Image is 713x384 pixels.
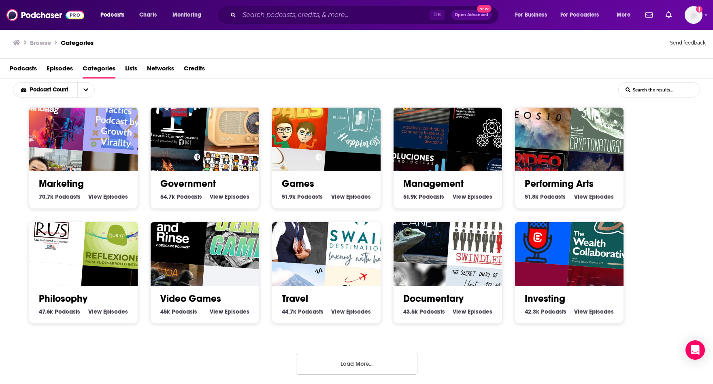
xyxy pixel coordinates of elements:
[18,81,87,151] img: Today's Milk - Podcast over marketing van vandaag.
[331,308,371,315] a: View Travel Episodes
[504,81,573,151] div: EOS 10
[39,193,81,200] a: 70.7k Marketing Podcasts
[382,196,452,265] div: Sentient Planet
[447,86,517,155] img: Cultura organizacional e sua interação com o processo de consultoria
[88,193,102,200] span: View
[160,293,221,305] a: Video Games
[77,83,94,97] button: open menu
[403,293,464,305] a: Documentary
[403,308,445,315] a: 43.5k Documentary Podcasts
[18,196,87,265] img: Raw Unfiltered Sustenance Podcast
[568,86,638,155] img: The Cryptonaturalist
[403,193,444,200] a: 51.9k Management Podcasts
[525,193,566,200] a: 51.8k Performing Arts Podcasts
[296,353,417,375] button: Load More...
[685,6,702,24] img: User Profile
[568,201,638,270] img: The Wealth Collaborative
[39,178,84,190] a: Marketing
[10,62,37,78] span: Podcasts
[453,193,466,200] span: View
[346,308,371,315] span: Episodes
[326,86,395,155] img: Pile of Happiness
[83,86,152,155] img: Digital Tactics Podcast by Growth Virality
[685,340,705,360] div: Open Intercom Messenger
[589,193,614,200] span: Episodes
[39,308,80,315] a: 47.6k Philosophy Podcasts
[574,308,614,315] a: View Investing Episodes
[662,8,675,22] a: Show notifications dropdown
[160,178,216,190] a: Government
[525,293,565,305] a: Investing
[160,193,202,200] a: 54.7k Government Podcasts
[297,193,323,200] span: Podcasts
[261,81,330,151] div: Nintendo Pals
[239,8,430,21] input: Search podcasts, credits, & more...
[574,308,587,315] span: View
[403,308,418,315] span: 43.5k
[39,293,87,305] a: Philosophy
[61,39,94,47] a: Categories
[225,6,507,24] div: Search podcasts, credits, & more...
[39,193,53,200] span: 70.7k
[419,308,445,315] span: Podcasts
[453,193,492,200] a: View Management Episodes
[139,196,209,265] img: The Cane and Rinse videogame podcast
[88,193,128,200] a: View Marketing Episodes
[447,201,517,270] img: Swindled
[103,308,128,315] span: Episodes
[617,9,630,21] span: More
[419,193,444,200] span: Podcasts
[88,308,128,315] a: View Philosophy Episodes
[204,86,274,155] img: Día Internacional da Radio
[403,193,417,200] span: 51.9k
[95,8,135,21] button: open menu
[403,178,464,190] a: Management
[210,193,249,200] a: View Government Episodes
[515,9,547,21] span: For Business
[525,308,539,315] span: 42.3k
[147,62,174,78] a: Networks
[30,87,71,93] span: Podcast Count
[210,308,249,315] a: View Video Games Episodes
[83,201,152,270] div: Noray: reflexiones para el desarrollo interior
[261,196,330,265] div: Turismología
[139,81,209,151] div: Gone to Texas
[326,201,395,270] div: Luxury With Heart with Swain Destinations
[298,308,324,315] span: Podcasts
[696,6,702,13] svg: Email not verified
[282,178,314,190] a: Games
[210,193,223,200] span: View
[685,6,702,24] button: Show profile menu
[47,62,73,78] a: Episodes
[282,193,323,200] a: 51.9k Games Podcasts
[453,308,466,315] span: View
[184,62,205,78] a: Credits
[509,8,557,21] button: open menu
[204,201,274,270] img: Dead Game Podcast
[167,8,212,21] button: open menu
[6,7,84,23] img: Podchaser - Follow, Share and Rate Podcasts
[282,308,324,315] a: 44.7k Travel Podcasts
[30,39,51,47] h3: Browse
[525,308,566,315] a: 42.3k Investing Podcasts
[139,9,157,21] span: Charts
[172,9,201,21] span: Monitoring
[642,8,656,22] a: Show notifications dropdown
[331,308,345,315] span: View
[160,308,197,315] a: 45k Video Games Podcasts
[125,62,137,78] span: Lists
[685,6,702,24] span: Logged in as charlottestone
[83,62,115,78] span: Categories
[668,37,708,49] button: Send feedback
